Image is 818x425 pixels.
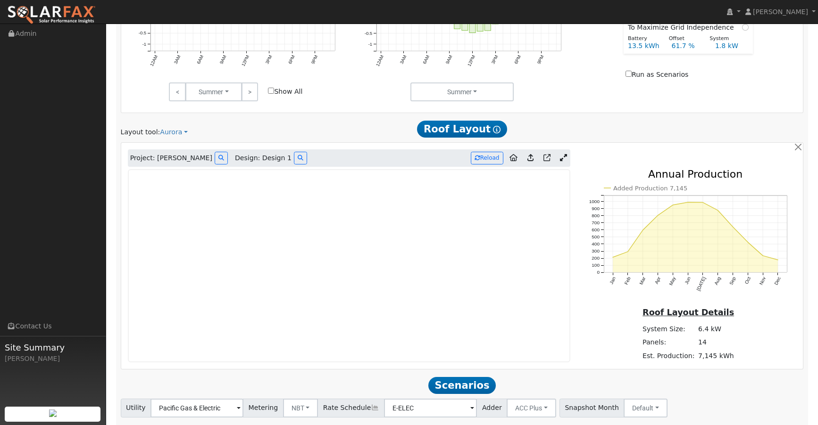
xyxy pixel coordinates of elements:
div: 13.5 kWh [623,41,666,51]
img: retrieve [49,409,57,417]
text: -0.5 [138,30,146,35]
text: 500 [592,234,600,239]
text: 6AM [422,54,430,65]
input: Select a Rate Schedule [384,399,477,417]
circle: onclick="" [657,214,659,216]
text: -0.5 [365,30,372,35]
button: ACC Plus [507,399,556,417]
text: 3AM [399,54,408,65]
td: 7,145 kWh [696,349,735,362]
text: 0 [370,19,372,25]
text: 300 [592,249,600,254]
span: To Maximize Grid Independence [628,23,738,33]
td: 6.4 kW [696,323,735,336]
label: Run as Scenarios [626,70,688,80]
text: Jun [684,276,692,285]
input: Show All [268,88,274,94]
text: -1 [142,41,146,47]
circle: onclick="" [642,229,644,231]
a: Expand Aurora window [557,151,570,165]
i: Show Help [493,126,501,133]
button: Default [624,399,668,417]
text: 9AM [445,54,453,65]
text: 700 [592,220,600,225]
text: 3AM [173,54,181,65]
text: 800 [592,213,600,218]
circle: onclick="" [702,202,704,204]
text: 200 [592,256,600,261]
a: Open in Aurora [540,151,554,166]
text: 6AM [196,54,204,65]
text: 6PM [513,54,522,65]
td: 14 [696,336,735,349]
span: [PERSON_NAME] [753,8,808,16]
a: Upload consumption to Aurora project [524,151,537,166]
text: 9PM [310,54,318,65]
circle: onclick="" [747,241,749,243]
text: 12AM [149,54,159,67]
circle: onclick="" [687,202,689,204]
div: Battery [623,35,664,43]
text: [DATE] [696,276,707,292]
circle: onclick="" [672,204,674,206]
a: Aurora [160,127,188,137]
circle: onclick="" [732,226,734,228]
text: 900 [592,206,600,211]
text: Annual Production [648,168,743,180]
rect: onclick="" [477,22,484,32]
input: Select a Utility [150,399,243,417]
circle: onclick="" [777,259,779,261]
text: 400 [592,242,600,247]
span: Scenarios [428,377,496,394]
text: 0 [597,270,600,275]
text: Dec [774,276,782,286]
text: 9AM [218,54,227,65]
circle: onclick="" [627,251,629,253]
rect: onclick="" [485,22,491,31]
text: Nov [759,276,767,286]
a: < [169,82,185,101]
div: 1.8 kW [710,41,753,51]
div: [PERSON_NAME] [5,354,101,364]
text: 12AM [375,54,385,67]
rect: onclick="" [454,22,460,29]
text: 100 [592,263,600,268]
text: Mar [638,276,647,286]
button: Summer [185,82,242,101]
text: Sep [728,276,737,286]
circle: onclick="" [612,256,614,258]
div: 61.7 % [667,41,710,51]
span: Project: [PERSON_NAME] [130,153,212,163]
circle: onclick="" [717,210,719,212]
text: -1 [368,41,373,47]
button: Reload [471,152,503,164]
text: 6PM [287,54,296,65]
td: Est. Production: [641,349,697,362]
text: Feb [623,276,631,286]
a: > [242,82,258,101]
img: SolarFax [7,5,96,25]
text: 9PM [536,54,545,65]
text: Added Production 7,145 [613,185,688,192]
text: 3PM [264,54,273,65]
span: Adder [476,399,507,417]
text: Apr [654,276,662,285]
span: Snapshot Month [559,399,625,417]
text: Oct [744,276,752,285]
td: Panels: [641,336,697,349]
button: Summer [410,82,514,101]
button: NBT [283,399,318,417]
text: May [668,276,676,286]
text: 600 [592,227,600,232]
span: Design: Design 1 [235,153,292,163]
text: Jan [609,276,617,285]
span: Site Summary [5,341,101,354]
a: Aurora to Home [506,151,521,166]
text: 1000 [589,199,600,204]
span: Metering [243,399,284,417]
label: Show All [268,87,302,97]
span: Utility [121,399,151,417]
text: 12PM [467,54,476,67]
text: 3PM [491,54,499,65]
text: 12PM [240,54,250,67]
